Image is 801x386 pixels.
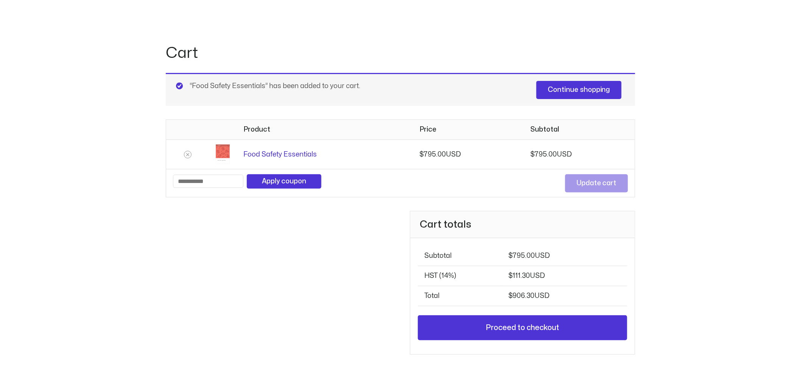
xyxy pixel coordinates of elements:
th: HST (14%) [418,266,502,286]
th: Total [418,286,502,306]
th: Price [413,120,524,140]
span: $ [508,293,513,299]
a: Food Safety Essentials [243,151,317,158]
bdi: 906.30 [508,293,535,299]
th: Subtotal [418,246,502,265]
th: Product [237,120,413,140]
img: Food Safety Essentials [216,144,230,164]
span: $ [508,253,513,259]
button: Apply coupon [247,174,321,189]
span: 111.30 [508,273,545,279]
a: Remove Food Safety Essentials from cart [184,151,192,158]
a: Continue shopping [536,81,622,99]
a: Proceed to checkout [418,315,627,340]
h1: Cart [166,43,635,64]
span: $ [419,151,424,158]
bdi: 795.00 [508,253,535,259]
span: $ [508,273,513,279]
th: Subtotal [524,120,635,140]
div: “Food Safety Essentials” has been added to your cart. [166,73,635,106]
span: $ [531,151,535,158]
button: Update cart [565,174,628,192]
bdi: 795.00 [419,151,446,158]
h2: Cart totals [410,211,635,238]
bdi: 795.00 [531,151,557,158]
